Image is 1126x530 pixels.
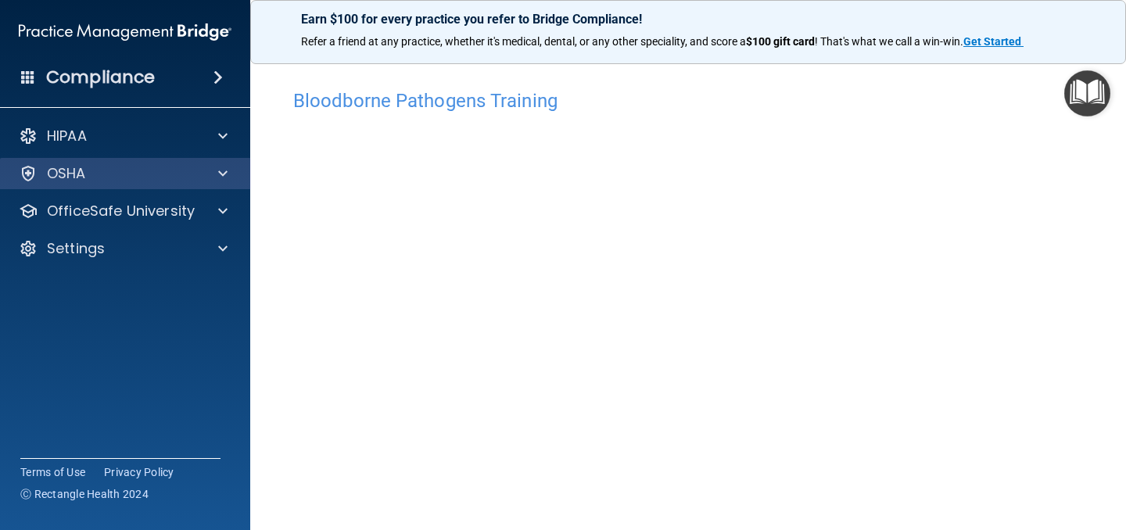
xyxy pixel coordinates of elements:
[20,486,149,502] span: Ⓒ Rectangle Health 2024
[301,35,746,48] span: Refer a friend at any practice, whether it's medical, dental, or any other speciality, and score a
[19,202,228,220] a: OfficeSafe University
[19,127,228,145] a: HIPAA
[46,66,155,88] h4: Compliance
[301,12,1075,27] p: Earn $100 for every practice you refer to Bridge Compliance!
[1064,70,1110,116] button: Open Resource Center
[746,35,815,48] strong: $100 gift card
[47,239,105,258] p: Settings
[47,202,195,220] p: OfficeSafe University
[19,16,231,48] img: PMB logo
[963,35,1024,48] a: Get Started
[47,164,86,183] p: OSHA
[19,239,228,258] a: Settings
[293,91,1083,111] h4: Bloodborne Pathogens Training
[104,464,174,480] a: Privacy Policy
[19,164,228,183] a: OSHA
[47,127,87,145] p: HIPAA
[963,35,1021,48] strong: Get Started
[815,35,963,48] span: ! That's what we call a win-win.
[20,464,85,480] a: Terms of Use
